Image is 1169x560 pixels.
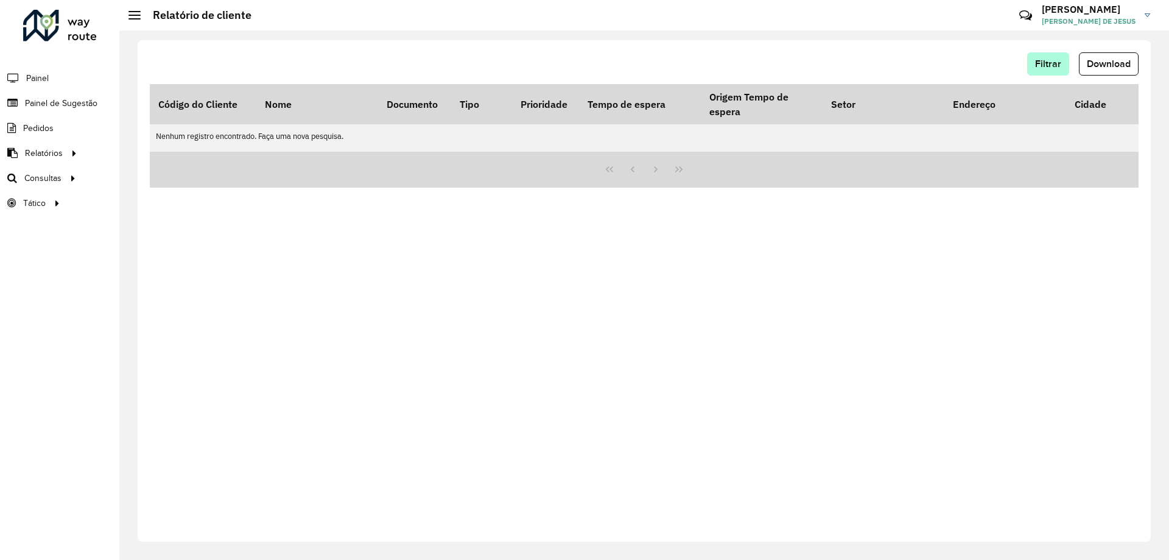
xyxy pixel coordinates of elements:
span: Filtrar [1035,58,1061,69]
th: Documento [378,84,451,124]
th: Endereço [944,84,1066,124]
h2: Relatório de cliente [141,9,251,22]
button: Filtrar [1027,52,1069,76]
span: Relatórios [25,147,63,160]
span: Pedidos [23,122,54,135]
a: Contato Rápido [1013,2,1039,29]
th: Código do Cliente [150,84,256,124]
th: Tipo [451,84,512,124]
th: Setor [823,84,944,124]
span: Tático [23,197,46,210]
span: Painel [26,72,49,85]
span: Download [1087,58,1131,69]
span: Consultas [24,172,61,185]
span: Painel de Sugestão [25,97,97,110]
h3: [PERSON_NAME] [1042,4,1136,15]
th: Tempo de espera [579,84,701,124]
th: Origem Tempo de espera [701,84,823,124]
th: Prioridade [512,84,579,124]
button: Download [1079,52,1139,76]
span: [PERSON_NAME] DE JESUS [1042,16,1136,27]
th: Nome [256,84,378,124]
